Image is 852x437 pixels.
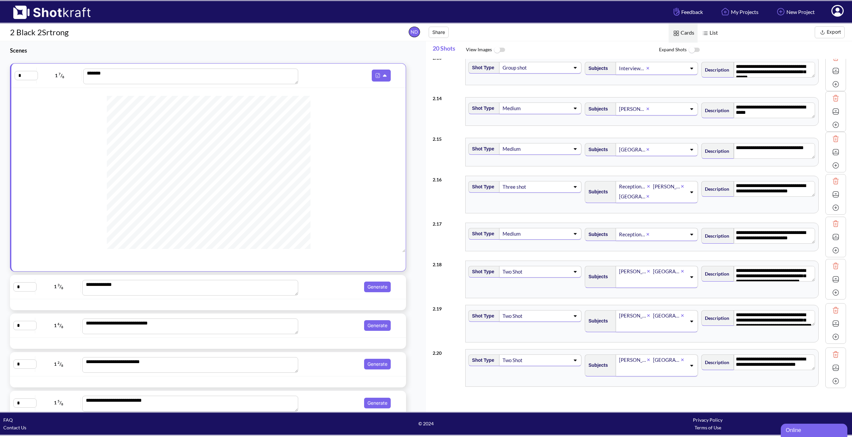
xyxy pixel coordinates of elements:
span: Description [702,105,729,116]
div: Medium [502,104,535,113]
span: List [698,24,721,43]
img: Expand Icon [831,189,841,199]
span: Description [702,145,729,156]
div: Interviewees [618,64,646,73]
span: Subjects [585,63,608,74]
img: Add Icon [831,332,841,342]
img: Expand Icon [831,363,841,373]
span: 1 / [37,397,81,408]
iframe: chat widget [781,422,849,437]
img: Trash Icon [831,305,841,315]
span: Cards [669,24,698,43]
span: Subjects [585,229,608,240]
span: Feedback [672,8,703,16]
span: 1 / [37,359,81,369]
span: Subjects [585,144,608,155]
div: [PERSON_NAME] [618,355,647,364]
div: Group shot [502,63,535,72]
span: 1 / [38,70,82,81]
button: Share [429,27,449,38]
img: Trash Icon [831,261,841,271]
img: Card Icon [672,29,681,38]
span: 8 [61,325,63,329]
img: ToggleOff Icon [492,43,507,57]
img: Home Icon [720,6,731,17]
img: Add Icon [831,376,841,386]
div: 2.16Shot TypeThree shotSubjectsReceptionist[PERSON_NAME][GEOGRAPHIC_DATA]Description**** **** ***... [433,172,846,217]
img: Add Icon [831,288,841,298]
img: Expand Icon [831,66,841,76]
span: 8 [61,364,63,368]
div: 2 . 18 [433,257,462,268]
span: Description [702,230,729,241]
div: 2 . 19 [433,302,462,313]
div: Three shot [502,182,535,191]
span: Shot Type [469,228,494,239]
span: 8 [61,402,63,406]
img: Expand Icon [831,232,841,242]
span: 1 / [37,320,81,331]
button: Generate [364,320,391,331]
span: 5 [58,399,60,403]
span: ND [409,27,420,37]
div: Receptionist [618,230,646,239]
div: [GEOGRAPHIC_DATA] [618,145,646,154]
span: Shot Type [469,181,494,192]
img: ToggleOff Icon [687,43,702,57]
div: Receptionist [618,182,647,191]
div: [PERSON_NAME] [618,267,647,276]
a: My Projects [715,3,763,21]
span: Description [702,313,729,324]
img: Add Icon [831,160,841,170]
img: Trash Icon [831,219,841,229]
a: New Project [770,3,820,21]
img: Add Icon [831,245,841,255]
div: [GEOGRAPHIC_DATA] [652,311,681,320]
span: Subjects [585,104,608,114]
span: View Images [466,43,659,57]
img: Add Icon [831,79,841,89]
div: [PERSON_NAME] [652,182,681,191]
span: Shot Type [469,143,494,154]
span: 8 [62,75,64,79]
img: Trash Icon [831,349,841,359]
div: Medium [502,229,535,238]
div: 2 . 15 [433,132,462,143]
img: Trash Icon [831,176,841,186]
div: [GEOGRAPHIC_DATA] [652,267,681,276]
span: Shot Type [469,355,494,366]
button: Generate [364,359,391,369]
span: 20 Shots [433,41,466,59]
div: Two Shot [502,312,535,321]
a: FAQ [3,417,13,423]
span: Shot Type [469,62,494,73]
span: Description [702,64,729,75]
img: Trash Icon [831,134,841,144]
div: [GEOGRAPHIC_DATA] [618,192,646,201]
div: Medium [502,144,535,153]
img: Add Icon [775,6,786,17]
div: Privacy Policy [567,416,849,424]
span: 3 [58,283,60,287]
div: 2 . 20 [433,346,462,357]
img: Add Icon [831,203,841,213]
div: Two Shot [502,356,535,365]
h3: Scenes [10,47,409,54]
div: 2 . 14 [433,91,462,102]
img: Add Icon [831,120,841,130]
div: 2 . 17 [433,217,462,228]
span: 6 [58,322,60,326]
span: 7 [59,72,61,76]
div: [PERSON_NAME] [618,311,647,320]
span: Subjects [585,360,608,371]
img: Trash Icon [831,93,841,103]
div: 2 . 16 [433,172,462,183]
div: [GEOGRAPHIC_DATA] [652,355,681,364]
img: Hand Icon [672,6,681,17]
a: Contact Us [3,425,26,430]
img: Expand Icon [831,274,841,284]
button: Export [815,26,845,38]
span: Shot Type [469,103,494,114]
div: [PERSON_NAME] [618,105,646,113]
span: Subjects [585,271,608,282]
